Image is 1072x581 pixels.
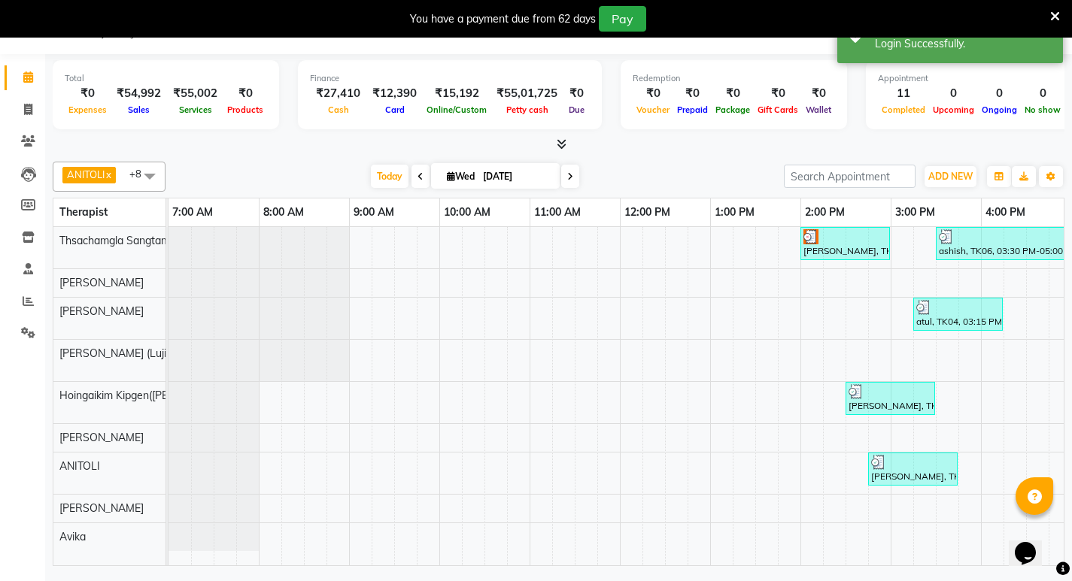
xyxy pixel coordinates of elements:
span: Due [565,104,588,115]
span: Today [371,165,408,188]
div: [PERSON_NAME], TK02, 02:00 PM-03:00 PM, Fusion Therapy - 60 Mins [802,229,888,258]
span: Package [712,104,754,115]
div: [PERSON_NAME], TK03, 02:45 PM-03:45 PM, Royal Siam - 60 Mins [870,455,956,483]
span: Wed [443,171,478,182]
span: [PERSON_NAME] (Lujik) [59,346,175,360]
span: Online/Custom [423,104,490,115]
div: ₹0 [754,85,802,102]
a: 11:00 AM [530,201,585,223]
a: x [105,168,111,180]
span: ANITOLI [59,459,100,473]
span: +8 [129,168,153,180]
div: atul, TK04, 03:15 PM-04:15 PM, Swedish De-Stress - 60 Mins [915,300,1001,328]
span: [PERSON_NAME] [59,304,144,318]
div: 0 [978,85,1021,102]
span: Ongoing [978,104,1021,115]
a: 8:00 AM [260,201,308,223]
div: ₹27,410 [310,85,366,102]
button: ADD NEW [925,166,976,187]
a: 12:00 PM [621,201,674,223]
span: Completed [878,104,929,115]
span: Prepaid [673,104,712,115]
div: ₹55,01,725 [490,85,563,102]
span: No show [1021,104,1064,115]
div: ₹15,192 [423,85,490,102]
span: Therapist [59,205,108,219]
div: 0 [1021,85,1064,102]
span: Cash [324,104,353,115]
span: ADD NEW [928,171,973,182]
div: ₹54,992 [111,85,167,102]
span: Sales [124,104,153,115]
div: ₹0 [223,85,267,102]
span: Products [223,104,267,115]
div: ashish, TK06, 03:30 PM-05:00 PM, Royal Siam - 90 Mins [937,229,1069,258]
a: 9:00 AM [350,201,398,223]
div: Login Successfully. [875,36,1052,52]
div: ₹55,002 [167,85,223,102]
span: Thsachamgla Sangtam (Achum) [59,234,213,247]
span: [PERSON_NAME] [59,431,144,444]
span: [PERSON_NAME] [59,276,144,289]
span: Upcoming [929,104,978,115]
span: Services [175,104,216,115]
div: ₹12,390 [366,85,423,102]
div: You have a payment due from 62 days [410,11,596,27]
span: Expenses [65,104,111,115]
span: Wallet [802,104,835,115]
div: [PERSON_NAME], TK05, 02:30 PM-03:30 PM, Fusion Therapy - 60 Mins [847,384,934,413]
div: Finance [310,72,590,85]
div: ₹0 [802,85,835,102]
span: Hoingaikim Kipgen([PERSON_NAME]) [59,389,239,402]
div: ₹0 [563,85,590,102]
button: Pay [599,6,646,32]
div: ₹0 [712,85,754,102]
input: Search Appointment [784,165,916,188]
div: ₹0 [633,85,673,102]
div: ₹0 [673,85,712,102]
span: Voucher [633,104,673,115]
span: ANITOLI [67,168,105,180]
iframe: chat widget [1009,521,1057,566]
div: 11 [878,85,929,102]
span: Gift Cards [754,104,802,115]
div: ₹0 [65,85,111,102]
a: 4:00 PM [982,201,1029,223]
a: 1:00 PM [711,201,758,223]
a: 10:00 AM [440,201,494,223]
a: 3:00 PM [891,201,939,223]
span: [PERSON_NAME] [59,501,144,515]
a: 2:00 PM [801,201,849,223]
span: Petty cash [503,104,552,115]
div: Total [65,72,267,85]
div: Appointment [878,72,1064,85]
a: 7:00 AM [169,201,217,223]
span: Avika [59,530,86,543]
div: Redemption [633,72,835,85]
div: 0 [929,85,978,102]
span: Card [381,104,408,115]
input: 2025-09-03 [478,165,554,188]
